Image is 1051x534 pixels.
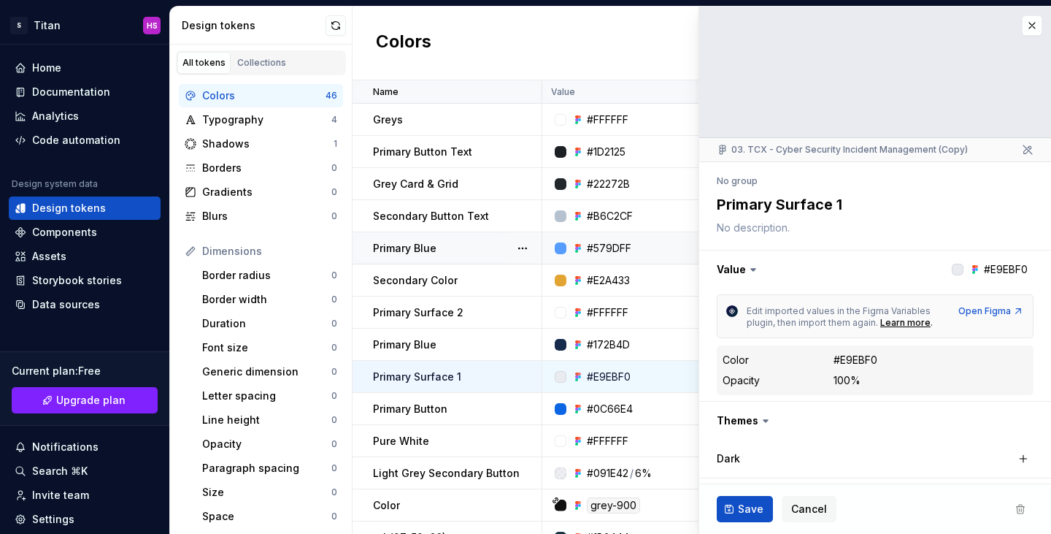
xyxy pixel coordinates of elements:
[32,440,99,454] div: Notifications
[373,145,472,159] p: Primary Button Text
[179,84,343,107] a: Colors46
[202,292,331,307] div: Border width
[587,337,630,352] div: #172B4D
[714,191,1031,218] textarea: Primary Surface 1
[331,342,337,354] div: 0
[587,145,625,159] div: #1D2125
[723,373,760,388] div: Opacity
[331,210,337,222] div: 0
[931,317,933,328] span: .
[9,129,161,152] a: Code automation
[373,370,461,384] p: Primary Surface 1
[738,502,763,516] span: Save
[202,209,331,224] div: Blurs
[331,414,337,426] div: 0
[9,484,161,507] a: Invite team
[635,466,652,481] div: 6%
[9,197,161,220] a: Design tokens
[880,317,931,329] a: Learn more
[202,88,326,103] div: Colors
[202,365,331,379] div: Generic dimension
[202,413,331,427] div: Line height
[179,180,343,204] a: Gradients0
[331,318,337,329] div: 0
[32,273,122,288] div: Storybook stories
[196,336,343,359] a: Font size0
[196,264,343,287] a: Border radius0
[9,104,161,128] a: Analytics
[587,434,628,449] div: #FFFFFF
[9,221,161,244] a: Components
[747,305,933,328] span: Edit imported values in the Figma Variables plugin, then import them again.
[147,20,158,31] div: HS
[196,432,343,456] a: Opacity0
[587,466,628,481] div: #091E42
[182,18,326,33] div: Design tokens
[373,209,489,224] p: Secondary Button Text
[179,132,343,156] a: Shadows1
[179,205,343,228] a: Blurs0
[373,177,458,191] p: Grey Card & Grid
[179,156,343,180] a: Borders0
[717,175,758,187] div: No group
[834,373,861,388] div: 100%
[630,466,634,481] div: /
[196,457,343,480] a: Paragraph spacing0
[331,487,337,498] div: 0
[196,408,343,432] a: Line height0
[56,393,126,408] span: Upgrade plan
[202,340,331,355] div: Font size
[331,511,337,522] div: 0
[373,86,399,98] p: Name
[202,244,337,259] div: Dimensions
[587,497,640,514] div: grey-900
[32,133,120,148] div: Code automation
[196,360,343,384] a: Generic dimension0
[12,364,158,378] div: Current plan : Free
[32,249,66,264] div: Assets
[202,137,334,151] div: Shadows
[373,466,520,481] p: Light Grey Secondary Button
[331,186,337,198] div: 0
[182,57,226,69] div: All tokens
[32,61,61,75] div: Home
[9,293,161,316] a: Data sources
[32,109,79,123] div: Analytics
[202,268,331,283] div: Border radius
[958,305,1024,317] a: Open Figma
[373,305,463,320] p: Primary Surface 2
[202,161,331,175] div: Borders
[717,144,968,156] div: 03. TCX - Cyber Security Incident Management (Copy)
[202,389,331,403] div: Letter spacing
[9,508,161,531] a: Settings
[202,485,331,500] div: Size
[331,114,337,126] div: 4
[9,459,161,483] button: Search ⌘K
[326,90,337,102] div: 46
[3,9,166,41] button: STitanHS
[32,225,97,240] div: Components
[202,112,331,127] div: Typography
[587,177,630,191] div: #22272B
[32,464,88,478] div: Search ⌘K
[331,462,337,474] div: 0
[9,245,161,268] a: Assets
[32,85,110,99] div: Documentation
[12,387,158,413] button: Upgrade plan
[373,241,436,256] p: Primary Blue
[331,390,337,402] div: 0
[587,305,628,320] div: #FFFFFF
[32,297,100,312] div: Data sources
[9,269,161,292] a: Storybook stories
[587,370,631,384] div: #E9EBF0
[196,505,343,528] a: Space0
[373,273,458,288] p: Secondary Color
[551,86,575,98] p: Value
[782,496,836,522] button: Cancel
[791,502,827,516] span: Cancel
[587,209,633,224] div: #B6C2CF
[331,438,337,450] div: 0
[196,384,343,408] a: Letter spacing0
